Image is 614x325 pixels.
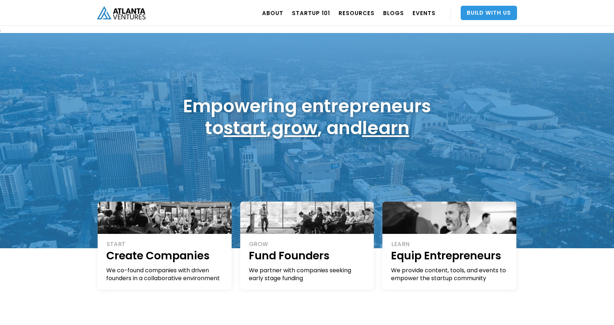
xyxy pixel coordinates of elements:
[461,6,517,20] a: Build With Us
[383,3,404,23] a: BLOGS
[362,115,409,141] a: learn
[249,240,366,248] div: GROW
[271,115,317,141] a: grow
[183,95,431,139] h1: Empowering entrepreneurs to , , and
[413,3,436,23] a: EVENTS
[249,248,366,263] h1: Fund Founders
[339,3,375,23] a: RESOURCES
[224,115,267,141] a: start
[240,202,374,289] a: GROWFund FoundersWe partner with companies seeking early stage funding
[249,267,366,282] div: We partner with companies seeking early stage funding
[391,267,508,282] div: We provide content, tools, and events to empower the startup community
[106,248,224,263] h1: Create Companies
[292,3,330,23] a: Startup 101
[262,3,283,23] a: ABOUT
[107,240,224,248] div: START
[391,248,508,263] h1: Equip Entrepreneurs
[98,202,232,289] a: STARTCreate CompaniesWe co-found companies with driven founders in a collaborative environment
[106,267,224,282] div: We co-found companies with driven founders in a collaborative environment
[391,240,508,248] div: LEARN
[382,202,516,289] a: LEARNEquip EntrepreneursWe provide content, tools, and events to empower the startup community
